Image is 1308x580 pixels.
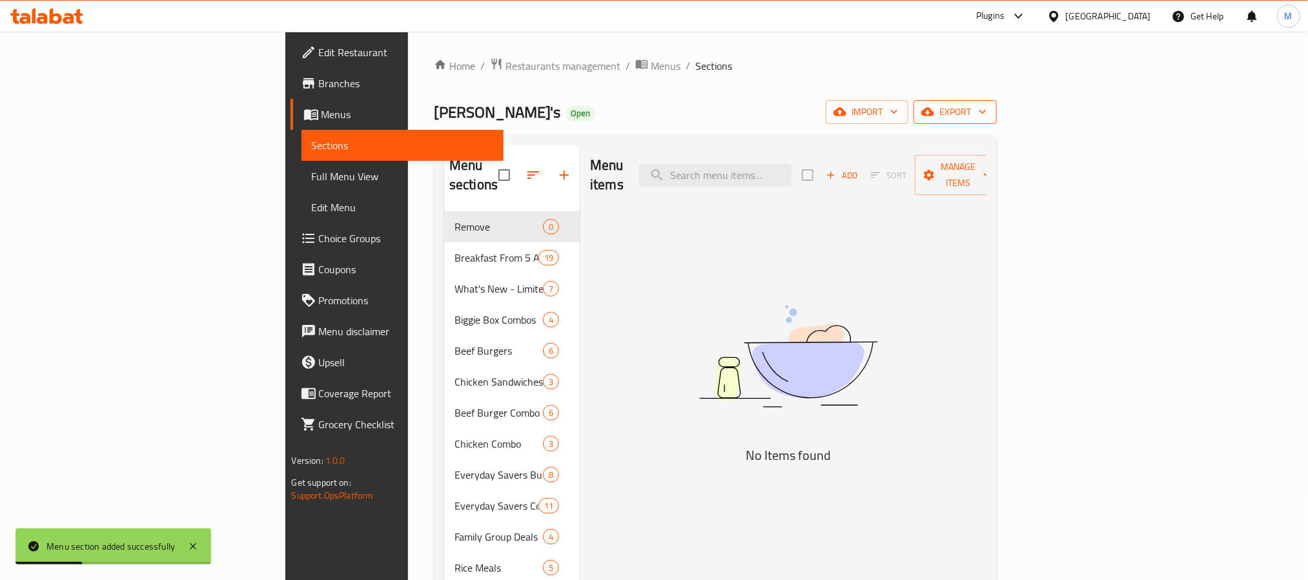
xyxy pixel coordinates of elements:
[924,104,986,120] span: export
[543,467,559,482] div: items
[544,562,558,574] span: 5
[291,285,504,316] a: Promotions
[543,312,559,327] div: items
[444,273,580,304] div: What's New - Limited Time Only7
[291,316,504,347] a: Menu disclaimer
[544,221,558,233] span: 0
[863,165,915,185] span: Select section first
[291,347,504,378] a: Upsell
[455,529,543,544] span: Family Group Deals
[925,159,991,191] span: Manage items
[455,312,543,327] span: Biggie Box Combos
[301,161,504,192] a: Full Menu View
[291,68,504,99] a: Branches
[544,531,558,543] span: 4
[455,405,543,420] span: Beef Burger Combo
[491,161,518,189] span: Select all sections
[539,252,558,264] span: 19
[444,428,580,459] div: Chicken Combo3
[312,169,493,184] span: Full Menu View
[312,200,493,215] span: Edit Menu
[626,58,630,74] li: /
[821,165,863,185] button: Add
[455,219,543,234] span: Remove
[455,250,538,265] span: Breakfast From 5 AM To 11 AM
[824,168,859,183] span: Add
[976,8,1005,24] div: Plugins
[544,376,558,388] span: 3
[291,99,504,130] a: Menus
[639,164,792,187] input: search
[490,57,620,74] a: Restaurants management
[301,130,504,161] a: Sections
[319,262,493,277] span: Coupons
[291,254,504,285] a: Coupons
[301,192,504,223] a: Edit Menu
[444,335,580,366] div: Beef Burgers6
[566,106,595,121] div: Open
[319,386,493,401] span: Coverage Report
[821,165,863,185] span: Add item
[686,58,690,74] li: /
[319,417,493,432] span: Grocery Checklist
[319,45,493,60] span: Edit Restaurant
[444,397,580,428] div: Beef Burger Combo6
[319,76,493,91] span: Branches
[455,498,538,513] span: Everyday Savers Combo
[543,560,559,575] div: items
[915,155,1001,195] button: Manage items
[325,452,345,469] span: 1.0.0
[544,438,558,450] span: 3
[322,107,493,122] span: Menus
[455,374,543,389] div: Chicken Sandwiches
[543,281,559,296] div: items
[455,560,543,575] span: Rice Meals
[695,58,732,74] span: Sections
[651,58,680,74] span: Menus
[635,57,680,74] a: Menus
[291,37,504,68] a: Edit Restaurant
[826,100,908,124] button: import
[506,58,620,74] span: Restaurants management
[543,529,559,544] div: items
[544,345,558,357] span: 6
[444,242,580,273] div: Breakfast From 5 AM To 11 AM19
[543,405,559,420] div: items
[455,436,543,451] div: Chicken Combo
[518,160,549,191] span: Sort sections
[544,283,558,295] span: 7
[319,293,493,308] span: Promotions
[444,521,580,552] div: Family Group Deals4
[455,343,543,358] span: Beef Burgers
[539,500,558,512] span: 11
[455,467,543,482] span: Everyday Savers Burger
[1285,9,1293,23] span: M
[434,57,997,74] nav: breadcrumb
[444,459,580,490] div: Everyday Savers Burger8
[836,104,898,120] span: import
[444,366,580,397] div: Chicken Sandwiches3
[544,314,558,326] span: 4
[590,156,624,194] h2: Menu items
[914,100,997,124] button: export
[627,271,950,442] img: dish.svg
[544,407,558,419] span: 6
[455,281,543,296] span: What's New - Limited Time Only
[291,409,504,440] a: Grocery Checklist
[444,304,580,335] div: Biggie Box Combos4
[566,108,595,119] span: Open
[538,250,559,265] div: items
[544,469,558,481] span: 8
[543,343,559,358] div: items
[292,474,351,491] span: Get support on:
[319,324,493,339] span: Menu disclaimer
[312,138,493,153] span: Sections
[444,211,580,242] div: Remove0
[319,231,493,246] span: Choice Groups
[292,487,374,504] a: Support.OpsPlatform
